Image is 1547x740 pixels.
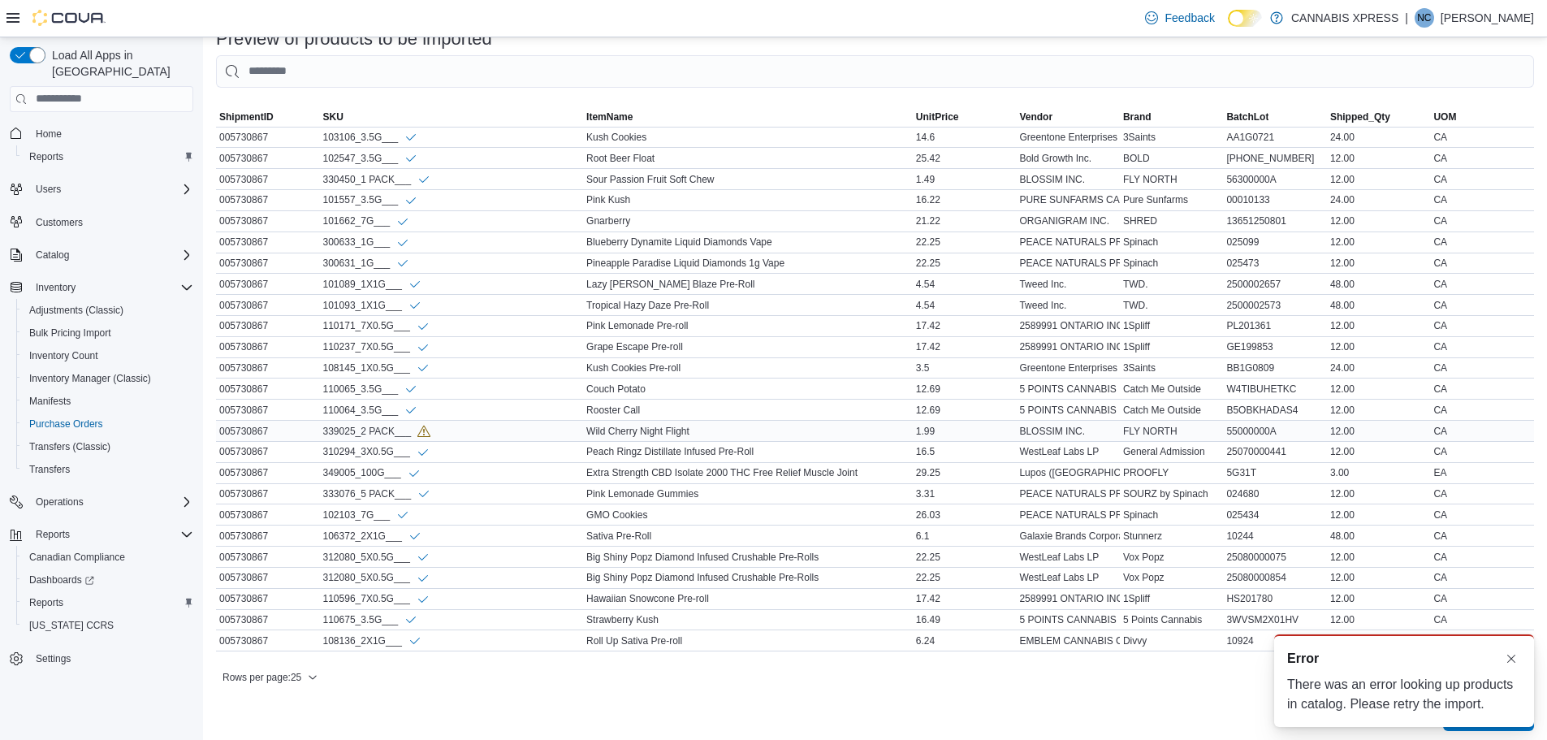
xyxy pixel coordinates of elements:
[1226,110,1268,123] span: BatchLot
[583,358,913,378] div: Kush Cookies Pre-roll
[396,257,409,270] svg: Info
[913,190,1017,210] div: 16.22
[396,508,409,521] svg: Info
[404,613,417,626] svg: Info
[1016,316,1120,335] div: 2589991 ONTARIO INC. (d.b.a. SESS Holdings)
[1228,27,1229,28] span: Dark Mode
[583,422,913,441] div: Wild Cherry Night Flight
[1120,170,1224,189] div: FLY NORTH
[1430,211,1534,231] div: CA
[323,361,430,375] div: 108145_1X0.5G___
[1139,2,1221,34] a: Feedback
[23,346,105,366] a: Inventory Count
[323,151,418,165] div: 102547_3.5G___
[1120,190,1224,210] div: Pure Sunfarms
[23,369,193,388] span: Inventory Manager (Classic)
[29,619,114,632] span: [US_STATE] CCRS
[1327,275,1431,294] div: 48.00
[1223,149,1327,168] div: [PHONE_NUMBER]
[323,382,418,396] div: 110065_3.5G___
[1327,128,1431,147] div: 24.00
[1223,107,1327,127] button: BatchLot
[1120,337,1224,357] div: 1Spliff
[3,210,200,234] button: Customers
[1120,107,1224,127] button: Brand
[583,253,913,273] div: Pineapple Paradise Liquid Diamonds 1g Vape
[29,278,82,297] button: Inventory
[1223,211,1327,231] div: 13651250801
[1223,379,1327,399] div: W4TIBUHETKC
[29,213,89,232] a: Customers
[408,530,421,543] svg: Info
[16,591,200,614] button: Reports
[216,149,320,168] div: 005730867
[1016,337,1120,357] div: 2589991 ONTARIO INC. (d.b.a. SESS Holdings)
[913,422,1017,441] div: 1.99
[1327,211,1431,231] div: 12.00
[404,194,417,207] svg: Info
[1327,422,1431,441] div: 12.00
[23,323,118,343] a: Bulk Pricing Import
[1223,400,1327,420] div: B5OBKHADAS4
[1223,358,1327,378] div: BB1G0809
[913,379,1017,399] div: 12.69
[1223,316,1327,335] div: PL201361
[29,278,193,297] span: Inventory
[45,47,193,80] span: Load All Apps in [GEOGRAPHIC_DATA]
[323,424,431,438] div: 339025_2 PACK___
[36,249,69,262] span: Catalog
[913,296,1017,315] div: 4.54
[1430,275,1534,294] div: CA
[1430,379,1534,399] div: CA
[1430,316,1534,335] div: CA
[216,29,492,49] h3: Preview of products to be imported
[3,122,200,145] button: Home
[583,296,913,315] div: Tropical Hazy Daze Pre-Roll
[1417,8,1431,28] span: NC
[408,634,421,647] svg: Info
[219,110,274,123] span: ShipmentID
[1120,379,1224,399] div: Catch Me Outside
[583,232,913,252] div: Blueberry Dynamite Liquid Diamonds Vape
[216,107,320,127] button: ShipmentID
[36,528,70,541] span: Reports
[323,110,344,123] span: SKU
[29,596,63,609] span: Reports
[1120,211,1224,231] div: SHRED
[216,296,320,315] div: 005730867
[23,460,193,479] span: Transfers
[23,414,110,434] a: Purchase Orders
[1120,422,1224,441] div: FLY NORTH
[1430,296,1534,315] div: CA
[1016,211,1120,231] div: ORGANIGRAM INC.
[417,425,430,438] svg: Info
[216,422,320,441] div: 005730867
[23,392,193,411] span: Manifests
[1327,379,1431,399] div: 12.00
[583,190,913,210] div: Pink Kush
[23,437,193,457] span: Transfers (Classic)
[417,361,430,374] svg: Info
[1120,253,1224,273] div: Spinach
[1430,463,1534,483] div: EA
[29,212,193,232] span: Customers
[913,211,1017,231] div: 21.22
[216,232,320,252] div: 005730867
[16,546,200,569] button: Canadian Compliance
[417,173,430,186] svg: Info
[1327,170,1431,189] div: 12.00
[323,193,418,207] div: 101557_3.5G___
[29,123,193,144] span: Home
[913,484,1017,504] div: 3.31
[32,10,106,26] img: Cova
[29,648,193,669] span: Settings
[913,232,1017,252] div: 22.25
[1223,275,1327,294] div: 2500002657
[1405,8,1408,28] p: |
[16,322,200,344] button: Bulk Pricing Import
[1327,107,1431,127] button: Shipped_Qty
[216,442,320,461] div: 005730867
[16,390,200,413] button: Manifests
[323,298,421,312] div: 101093_1X1G___
[1327,337,1431,357] div: 12.00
